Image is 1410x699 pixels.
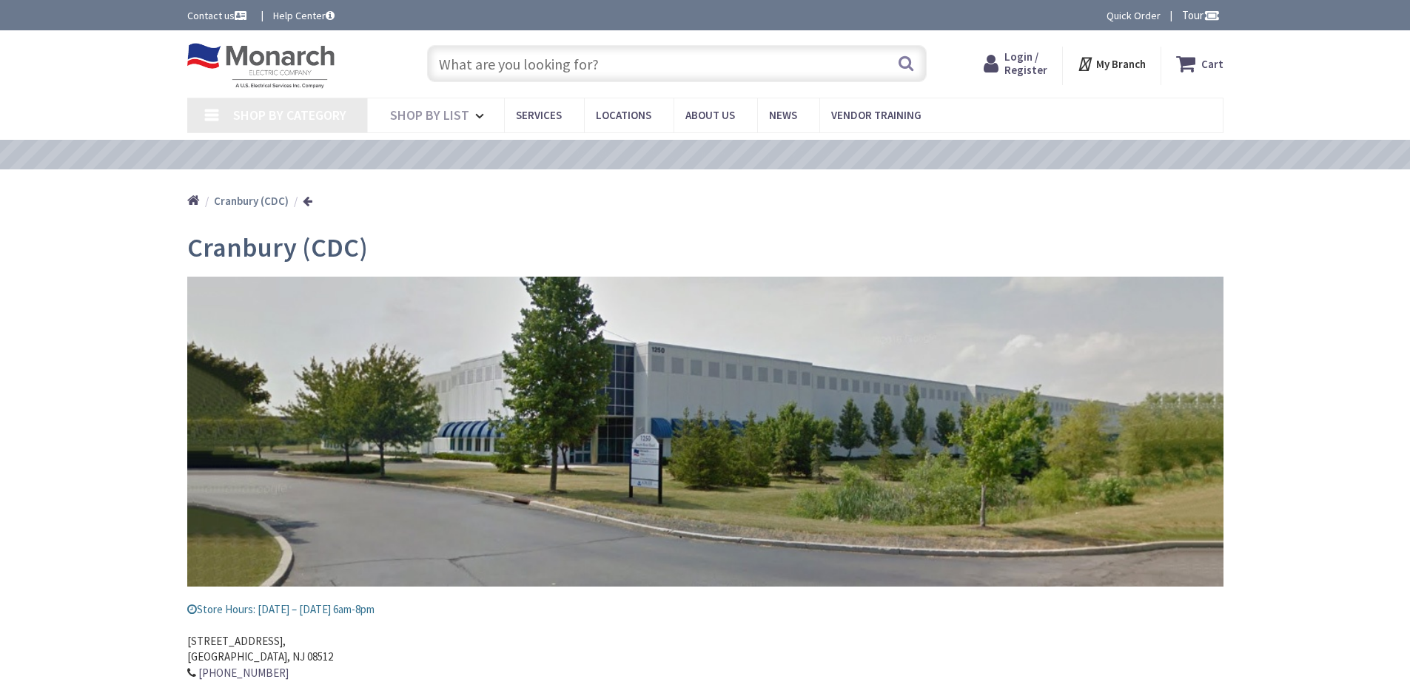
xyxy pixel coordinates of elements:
input: What are you looking for? [427,45,927,82]
address: [STREET_ADDRESS], [GEOGRAPHIC_DATA], NJ 08512 [187,618,1223,681]
span: About Us [685,108,735,122]
img: cranbury_slider.jpg [187,277,1223,587]
span: Services [516,108,562,122]
strong: My Branch [1096,57,1146,71]
a: Cart [1176,50,1223,77]
span: Cranbury (CDC) [187,231,368,264]
span: Vendor Training [831,108,921,122]
a: Quick Order [1107,8,1161,23]
img: Monarch Electric Company [187,43,335,89]
a: Help Center [273,8,335,23]
a: Contact us [187,8,249,23]
span: Login / Register [1004,50,1047,77]
span: News [769,108,797,122]
a: Login / Register [984,50,1047,77]
span: Shop By List [390,107,469,124]
span: Store Hours: [DATE] – [DATE] 6am-8pm [187,602,375,616]
strong: Cart [1201,50,1223,77]
span: Locations [596,108,651,122]
span: Tour [1182,8,1220,22]
a: [PHONE_NUMBER] [198,665,289,681]
a: VIEW OUR VIDEO TRAINING LIBRARY [576,147,834,163]
span: Shop By Category [233,107,346,124]
strong: Cranbury (CDC) [214,194,289,208]
div: My Branch [1077,50,1146,77]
